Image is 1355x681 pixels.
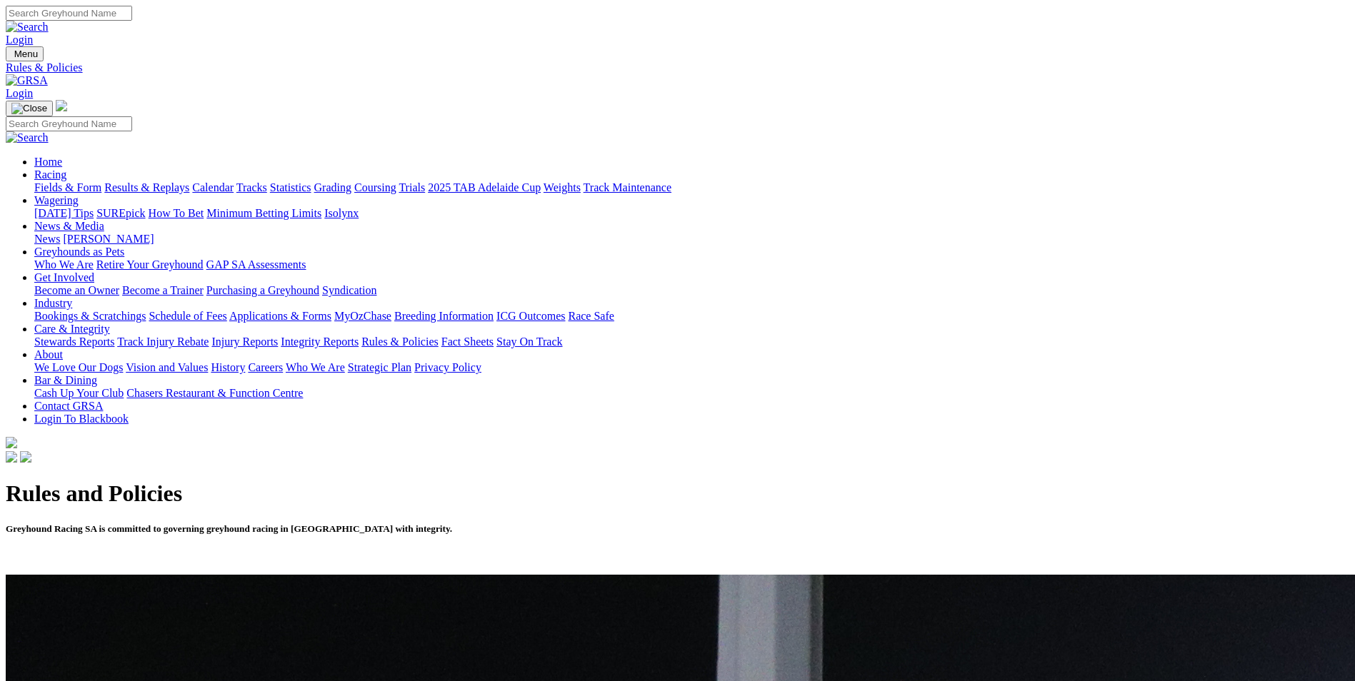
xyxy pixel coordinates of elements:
a: Stay On Track [496,336,562,348]
a: About [34,348,63,360]
a: Wagering [34,194,79,206]
a: Strategic Plan [348,361,411,373]
a: Statistics [270,181,311,193]
a: Schedule of Fees [149,310,226,322]
div: News & Media [34,233,1349,246]
a: Tracks [236,181,267,193]
a: Login To Blackbook [34,413,129,425]
a: Get Involved [34,271,94,283]
a: Privacy Policy [414,361,481,373]
div: Greyhounds as Pets [34,258,1349,271]
a: Fact Sheets [441,336,494,348]
a: Fields & Form [34,181,101,193]
a: 2025 TAB Adelaide Cup [428,181,541,193]
a: Care & Integrity [34,323,110,335]
h1: Rules and Policies [6,480,1349,507]
a: Weights [544,181,581,193]
img: GRSA [6,74,48,87]
a: Racing [34,168,66,181]
a: Injury Reports [211,336,278,348]
div: Industry [34,310,1349,323]
img: Search [6,21,49,34]
a: Become a Trainer [122,284,204,296]
a: Become an Owner [34,284,119,296]
img: logo-grsa-white.png [6,437,17,448]
div: Bar & Dining [34,387,1349,400]
a: Login [6,87,33,99]
a: Minimum Betting Limits [206,207,321,219]
a: Industry [34,297,72,309]
a: Purchasing a Greyhound [206,284,319,296]
a: History [211,361,245,373]
a: Isolynx [324,207,359,219]
a: [PERSON_NAME] [63,233,154,245]
div: Racing [34,181,1349,194]
h5: Greyhound Racing SA is committed to governing greyhound racing in [GEOGRAPHIC_DATA] with integrity. [6,523,1349,535]
a: Grading [314,181,351,193]
a: Rules & Policies [6,61,1349,74]
a: Greyhounds as Pets [34,246,124,258]
a: News & Media [34,220,104,232]
a: Stewards Reports [34,336,114,348]
div: About [34,361,1349,374]
a: SUREpick [96,207,145,219]
img: Search [6,131,49,144]
img: logo-grsa-white.png [56,100,67,111]
span: Menu [14,49,38,59]
div: Get Involved [34,284,1349,297]
a: Race Safe [568,310,614,322]
a: Results & Replays [104,181,189,193]
a: Careers [248,361,283,373]
a: Track Maintenance [584,181,671,193]
a: Cash Up Your Club [34,387,124,399]
a: Trials [399,181,425,193]
a: Contact GRSA [34,400,103,412]
a: Rules & Policies [361,336,439,348]
a: ICG Outcomes [496,310,565,322]
a: MyOzChase [334,310,391,322]
input: Search [6,6,132,21]
button: Toggle navigation [6,101,53,116]
a: Retire Your Greyhound [96,258,204,271]
a: Track Injury Rebate [117,336,209,348]
button: Toggle navigation [6,46,44,61]
div: Care & Integrity [34,336,1349,348]
a: Bookings & Scratchings [34,310,146,322]
a: Breeding Information [394,310,494,322]
img: facebook.svg [6,451,17,463]
a: Vision and Values [126,361,208,373]
a: Home [34,156,62,168]
a: Applications & Forms [229,310,331,322]
a: Who We Are [34,258,94,271]
div: Wagering [34,207,1349,220]
a: Coursing [354,181,396,193]
a: Bar & Dining [34,374,97,386]
a: Chasers Restaurant & Function Centre [126,387,303,399]
a: Syndication [322,284,376,296]
a: GAP SA Assessments [206,258,306,271]
a: [DATE] Tips [34,207,94,219]
input: Search [6,116,132,131]
img: Close [11,103,47,114]
a: Login [6,34,33,46]
a: How To Bet [149,207,204,219]
a: We Love Our Dogs [34,361,123,373]
a: Calendar [192,181,234,193]
a: News [34,233,60,245]
a: Who We Are [286,361,345,373]
a: Integrity Reports [281,336,359,348]
img: twitter.svg [20,451,31,463]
